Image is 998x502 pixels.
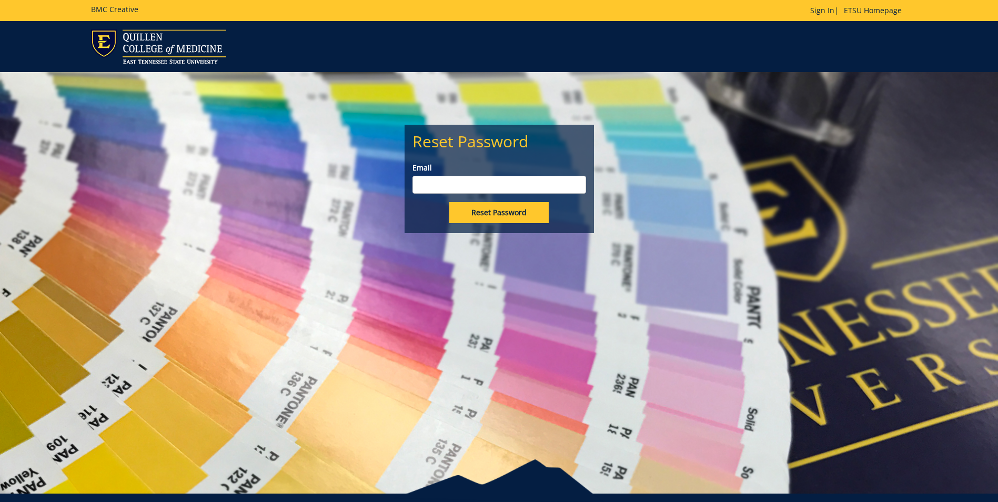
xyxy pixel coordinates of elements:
p: | [810,5,907,16]
h2: Reset Password [412,133,586,150]
img: ETSU logo [91,29,226,64]
h5: BMC Creative [91,5,138,13]
input: Reset Password [449,202,549,223]
label: Email [412,163,586,173]
a: ETSU Homepage [839,5,907,15]
a: Sign In [810,5,834,15]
